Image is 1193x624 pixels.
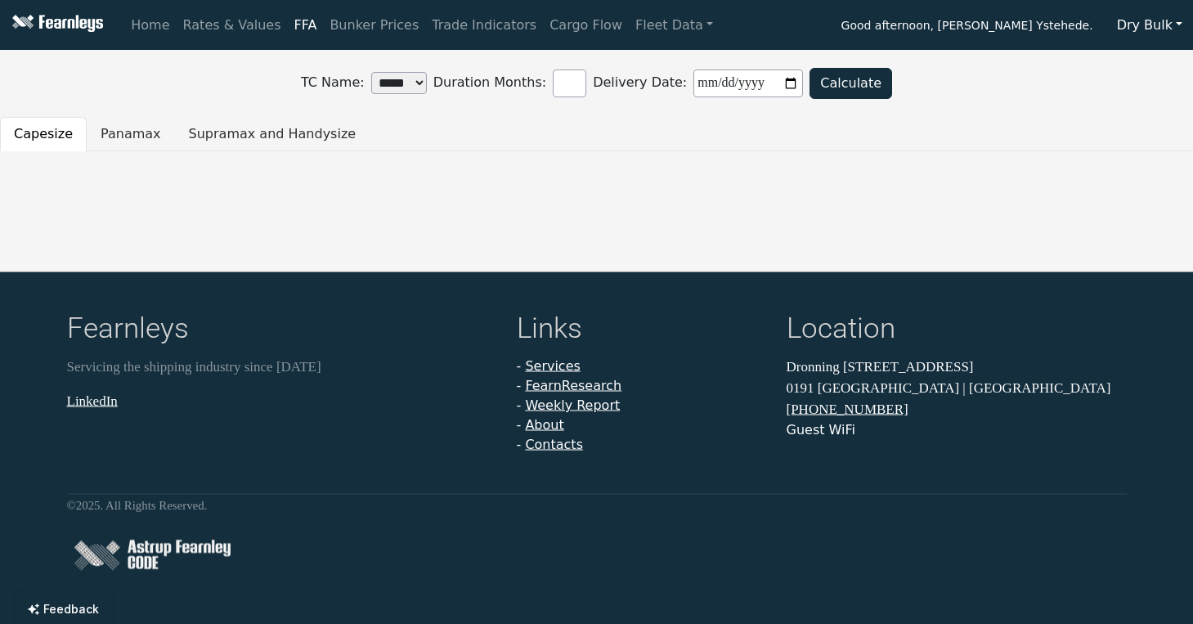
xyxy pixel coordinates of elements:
button: Guest WiFi [787,420,855,440]
a: Fleet Data [629,9,720,42]
h4: Fearnleys [67,312,497,350]
p: Servicing the shipping industry since [DATE] [67,357,497,378]
a: LinkedIn [67,393,118,408]
p: Dronning [STREET_ADDRESS] [787,357,1127,378]
img: Fearnleys Logo [8,15,103,35]
input: Delivery Date: [693,70,803,97]
button: Supramax and Handysize [175,117,370,151]
li: - [517,415,767,435]
li: - [517,376,767,396]
label: Duration Months: [433,63,593,104]
a: Cargo Flow [543,9,629,42]
a: Rates & Values [177,9,288,42]
button: Calculate [810,68,892,99]
li: - [517,435,767,455]
li: - [517,357,767,376]
select: TC Name: [371,72,427,94]
input: Duration Months: [553,70,586,97]
label: TC Name: [301,65,433,101]
span: Good afternoon, [PERSON_NAME] Ystehede. [841,13,1093,41]
button: Panamax [87,117,175,151]
a: Bunker Prices [323,9,425,42]
a: Contacts [525,437,583,452]
a: Weekly Report [525,397,620,413]
h4: Links [517,312,767,350]
button: Dry Bulk [1106,10,1193,41]
label: Delivery Date: [593,63,810,104]
h4: Location [787,312,1127,350]
a: [PHONE_NUMBER] [787,402,908,417]
a: Services [525,358,580,374]
a: FFA [288,9,324,42]
a: Home [124,9,176,42]
p: 0191 [GEOGRAPHIC_DATA] | [GEOGRAPHIC_DATA] [787,377,1127,398]
a: FearnResearch [525,378,621,393]
small: © 2025 . All Rights Reserved. [67,499,208,512]
a: Trade Indicators [425,9,543,42]
li: - [517,396,767,415]
a: About [525,417,563,433]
